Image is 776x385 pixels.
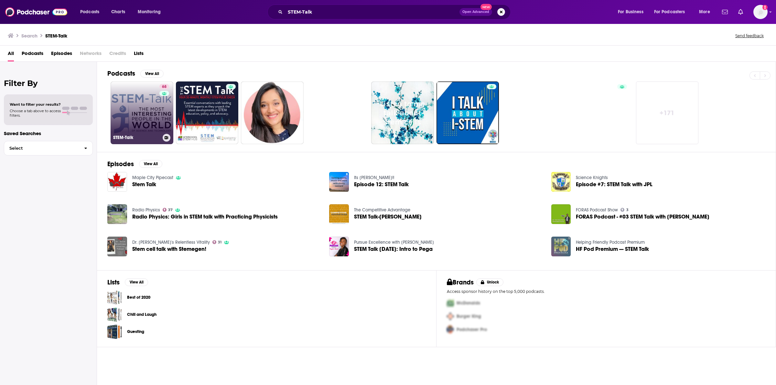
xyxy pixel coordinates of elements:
[107,160,162,168] a: EpisodesView All
[285,7,459,17] input: Search podcasts, credits, & more...
[354,207,410,213] a: The Competitive Advantage
[576,214,709,219] span: FORAS Podcast - #03 STEM Talk with [PERSON_NAME]
[620,208,629,212] a: 3
[576,175,608,180] a: Science Knights
[329,237,349,256] img: STEM Talk Tuesday: Intro to Pega
[719,6,730,17] a: Show notifications dropdown
[22,48,43,61] a: Podcasts
[132,207,160,213] a: Radio Physics
[218,241,221,244] span: 31
[618,7,643,16] span: For Business
[107,160,134,168] h2: Episodes
[132,214,278,219] span: Radio Physics: Girls in STEM talk with Practicing Physicists
[80,7,99,16] span: Podcasts
[107,172,127,192] img: Stem Talk
[45,33,67,39] h3: STEM-Talk
[329,172,349,192] img: Episode 12: STEM Talk
[113,135,160,140] h3: STEM-Talk
[650,7,695,17] button: open menu
[134,48,144,61] a: Lists
[654,7,685,16] span: For Podcasters
[107,290,122,305] a: Best of 2020
[576,214,709,219] a: FORAS Podcast - #03 STEM Talk with Achraf Meguellati
[139,160,162,168] button: View All
[4,79,93,88] h2: Filter By
[576,246,649,252] a: HF Pod Premium — STEM Talk
[127,294,150,301] a: Best of 2020
[753,5,768,19] button: Show profile menu
[447,289,765,294] p: Access sponsor history on the top 5,000 podcasts.
[753,5,768,19] img: User Profile
[457,300,480,306] span: McDonalds
[613,7,652,17] button: open menu
[695,7,718,17] button: open menu
[138,7,161,16] span: Monitoring
[168,209,173,211] span: 37
[444,310,457,323] img: Second Pro Logo
[212,240,222,244] a: 31
[132,246,206,252] a: Stem cell talk with Stemegen!
[107,307,122,322] a: Chill and Laugh
[551,172,571,192] img: Episode #7: STEM Talk with JPL
[753,5,768,19] span: Logged in as nicole.koremenos
[132,175,173,180] a: Maple City Pipecast
[132,240,210,245] a: Dr. Eric's Relentless Vitality
[329,204,349,224] img: STEM Talk-Professor Mitch Wolff
[444,296,457,310] img: First Pro Logo
[107,204,127,224] img: Radio Physics: Girls in STEM talk with Practicing Physicists
[576,182,652,187] a: Episode #7: STEM Talk with JPL
[107,237,127,256] img: Stem cell talk with Stemegen!
[107,7,129,17] a: Charts
[480,4,492,10] span: New
[107,70,164,78] a: PodcastsView All
[762,5,768,10] svg: Add a profile image
[127,328,144,335] a: Guesting
[736,6,746,17] a: Show notifications dropdown
[140,70,164,78] button: View All
[636,81,699,144] a: +171
[76,7,108,17] button: open menu
[354,214,422,219] span: STEM Talk-[PERSON_NAME]
[457,327,487,332] span: Podchaser Pro
[551,204,571,224] img: FORAS Podcast - #03 STEM Talk with Achraf Meguellati
[133,7,169,17] button: open menu
[444,323,457,336] img: Third Pro Logo
[551,237,571,256] img: HF Pod Premium — STEM Talk
[457,314,481,319] span: Burger King
[8,48,14,61] a: All
[699,7,710,16] span: More
[132,182,156,187] a: Stem Talk
[462,10,489,14] span: Open Advanced
[51,48,72,61] a: Episodes
[354,240,434,245] a: Pursue Excellence with Tayler Alexis
[10,102,61,107] span: Want to filter your results?
[354,182,409,187] a: Episode 12: STEM Talk
[4,141,93,155] button: Select
[107,278,148,286] a: ListsView All
[111,81,173,144] a: 68STEM-Talk
[274,5,517,19] div: Search podcasts, credits, & more...
[459,8,492,16] button: Open AdvancedNew
[4,146,79,150] span: Select
[10,109,61,118] span: Choose a tab above to access filters.
[107,278,120,286] h2: Lists
[576,240,645,245] a: Helping Friendly Podcast Premium
[447,278,474,286] h2: Brands
[107,70,135,78] h2: Podcasts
